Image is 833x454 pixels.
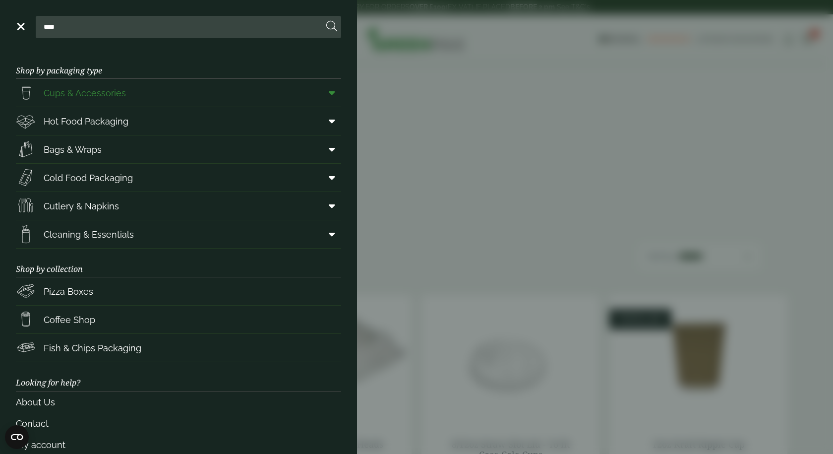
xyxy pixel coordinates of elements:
span: Cups & Accessories [44,86,126,100]
a: Fish & Chips Packaging [16,334,341,362]
h3: Looking for help? [16,362,341,391]
img: Paper_carriers.svg [16,139,36,159]
a: Hot Food Packaging [16,107,341,135]
span: Cold Food Packaging [44,171,133,185]
a: Coffee Shop [16,306,341,333]
a: About Us [16,391,341,413]
a: Cleaning & Essentials [16,220,341,248]
a: Pizza Boxes [16,277,341,305]
img: Deli_box.svg [16,111,36,131]
button: Open CMP widget [5,425,29,449]
span: Cutlery & Napkins [44,199,119,213]
img: PintNhalf_cup.svg [16,83,36,103]
h3: Shop by packaging type [16,50,341,79]
img: FishNchip_box.svg [16,338,36,358]
img: Cutlery.svg [16,196,36,216]
a: Contact [16,413,341,434]
span: Bags & Wraps [44,143,102,156]
span: Pizza Boxes [44,285,93,298]
h3: Shop by collection [16,249,341,277]
img: HotDrink_paperCup.svg [16,310,36,329]
span: Hot Food Packaging [44,115,128,128]
a: Cups & Accessories [16,79,341,107]
img: Sandwich_box.svg [16,168,36,188]
a: Bags & Wraps [16,135,341,163]
span: Fish & Chips Packaging [44,341,141,355]
span: Cleaning & Essentials [44,228,134,241]
img: Pizza_boxes.svg [16,281,36,301]
a: Cold Food Packaging [16,164,341,192]
img: open-wipe.svg [16,224,36,244]
span: Coffee Shop [44,313,95,326]
a: Cutlery & Napkins [16,192,341,220]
